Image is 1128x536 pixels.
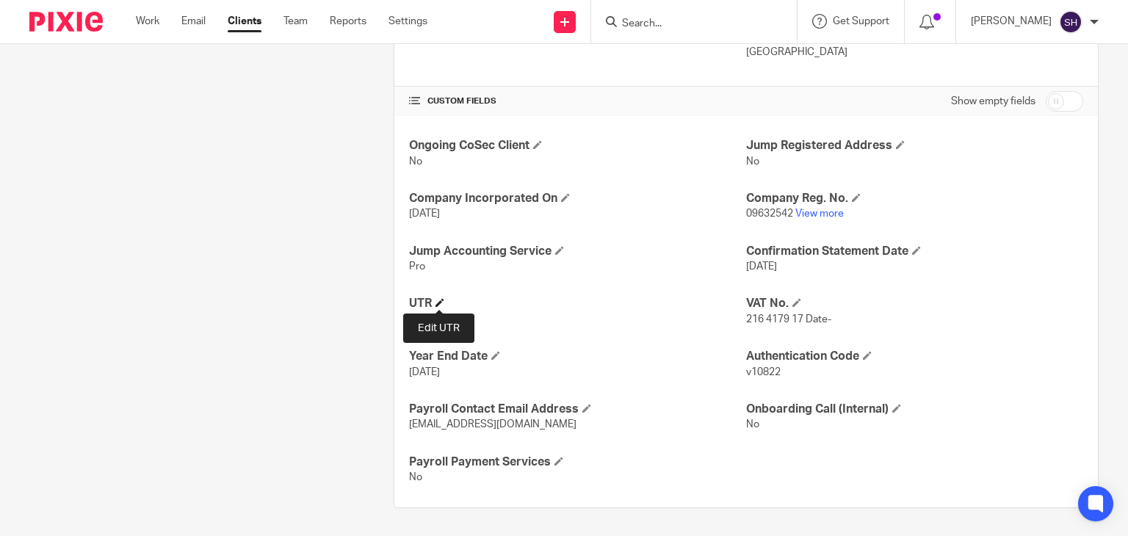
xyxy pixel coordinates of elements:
span: 216 4179 17 Date- [746,314,831,325]
input: Search [621,18,753,31]
p: [PERSON_NAME] [971,14,1052,29]
label: Show empty fields [951,94,1035,109]
h4: UTR [409,296,746,311]
a: Reports [330,14,366,29]
h4: Onboarding Call (Internal) [746,402,1083,417]
h4: Authentication Code [746,349,1083,364]
span: 3247018726 [409,314,468,325]
span: No [746,156,759,167]
img: Pixie [29,12,103,32]
img: svg%3E [1059,10,1082,34]
span: No [409,156,422,167]
a: Clients [228,14,261,29]
h4: Payroll Payment Services [409,454,746,470]
span: [DATE] [409,209,440,219]
a: Email [181,14,206,29]
a: View more [795,209,844,219]
h4: Company Reg. No. [746,191,1083,206]
span: Pro [409,261,425,272]
h4: Payroll Contact Email Address [409,402,746,417]
h4: Confirmation Statement Date [746,244,1083,259]
h4: Jump Registered Address [746,138,1083,153]
h4: Company Incorporated On [409,191,746,206]
span: [DATE] [409,367,440,377]
h4: Year End Date [409,349,746,364]
span: 09632542 [746,209,793,219]
a: Team [283,14,308,29]
p: [GEOGRAPHIC_DATA] [746,45,1083,59]
h4: VAT No. [746,296,1083,311]
span: Get Support [833,16,889,26]
span: [EMAIL_ADDRESS][DOMAIN_NAME] [409,419,576,430]
h4: Jump Accounting Service [409,244,746,259]
span: v10822 [746,367,781,377]
a: Work [136,14,159,29]
span: No [409,472,422,482]
h4: CUSTOM FIELDS [409,95,746,107]
span: No [746,419,759,430]
span: [DATE] [746,261,777,272]
h4: Ongoing CoSec Client [409,138,746,153]
a: Settings [388,14,427,29]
